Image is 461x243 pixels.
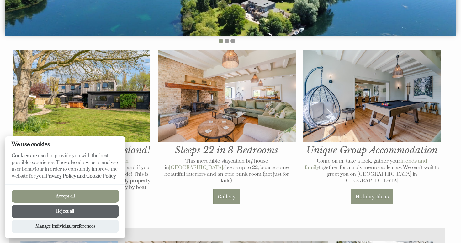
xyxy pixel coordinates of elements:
a: Gallery [213,189,240,204]
img: Games room at The Island in Oxfordshire [303,50,441,142]
h1: Sleeps 22 in 8 Bedrooms [158,50,295,156]
h1: House on its own Private Island! [13,50,150,156]
p: Cookies are used to provide you with the best possible experience. They also allow us to analyse ... [5,152,125,184]
a: [GEOGRAPHIC_DATA] [169,164,223,171]
button: Accept all [12,190,119,203]
a: friends and family [305,158,427,171]
p: Come on in, take a look, gather your together for a truly memorable stay. We can't wait to greet ... [303,158,441,184]
img: The Island in Oxfordshire [13,50,150,142]
img: Living room at The Island in Oxfordshire [158,50,295,142]
h1: Unique Group Accommodation [303,50,441,156]
a: Privacy Policy and Cookie Policy [45,173,116,179]
a: Holiday Ideas [351,189,393,204]
h2: We use cookies [5,141,125,147]
button: Manage Individual preferences [12,220,119,233]
button: Reject all [12,205,119,218]
p: This incredible staycation big house in sleeps up to 22, boasts some beautiful interiors and an e... [158,158,295,184]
